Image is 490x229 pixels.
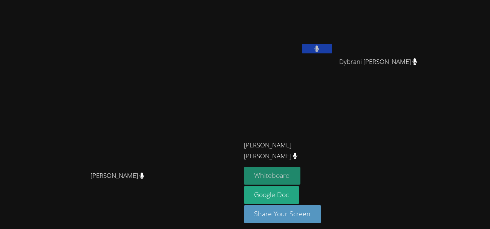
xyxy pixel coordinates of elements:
button: Share Your Screen [244,205,322,223]
button: Whiteboard [244,167,301,185]
span: [PERSON_NAME] [PERSON_NAME] [244,140,328,162]
span: Dybrani [PERSON_NAME] [339,56,417,67]
a: Google Doc [244,186,300,204]
span: [PERSON_NAME] [90,170,144,181]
